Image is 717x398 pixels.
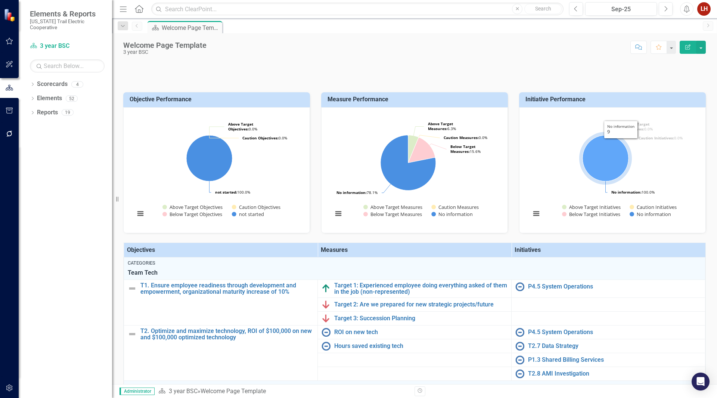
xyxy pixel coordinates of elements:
[242,135,279,141] tspan: Caution Objectives:
[408,138,435,163] path: Below Target Measures, 5.
[611,189,655,195] text: 100.0%
[363,204,423,210] button: Show Above Target Measures
[334,343,508,349] a: Hours saved existing tech
[128,284,137,293] img: Not Defined
[30,9,105,18] span: Elements & Reports
[128,260,701,266] div: Categories
[630,204,677,210] button: Show Caution Initiatives
[611,189,642,195] tspan: No information:
[169,388,198,395] a: 3 year BSC
[428,121,453,131] tspan: Above Target Measures:
[322,284,330,293] img: On Target
[515,369,524,378] img: No Information
[515,328,524,337] img: No Information
[4,9,17,22] img: ClearPoint Strategy
[512,339,705,353] td: Double-Click to Edit Right Click for Context Menu
[333,209,344,219] button: View chart menu, Chart
[128,383,701,390] div: Categories
[123,49,207,55] div: 3 year BSC
[630,211,671,217] button: Show No information
[562,204,621,210] button: Show Above Target Initiatives
[692,373,710,391] div: Open Intercom Messenger
[228,121,254,132] tspan: Above Target Objectives:
[531,209,541,219] button: View chart menu, Chart
[408,137,419,163] path: Caution Measures, 0.
[131,113,300,225] svg: Interactive chart
[130,96,306,103] h3: Objective Performance
[639,135,683,141] text: 0.0%
[135,209,146,219] button: View chart menu, Chart
[444,135,487,140] text: 0.0%
[525,96,702,103] h3: Initiative Performance
[162,23,220,33] div: Welcome Page Template
[431,211,472,217] button: Show No information
[512,325,705,339] td: Double-Click to Edit Right Click for Context Menu
[363,211,422,217] button: Show Below Target Measures
[334,329,508,336] a: ROI on new tech
[151,3,564,16] input: Search ClearPoint...
[639,135,674,141] tspan: Caution Initiatives:
[37,108,58,117] a: Reports
[124,325,318,380] td: Double-Click to Edit Right Click for Context Menu
[124,257,705,280] td: Double-Click to Edit
[30,59,105,72] input: Search Below...
[528,370,701,377] a: T2.8 AMI Investigation
[322,300,330,309] img: Below Plan
[334,282,508,295] a: Target 1: Experienced employee doing everything asked of them in the job (non-represented)
[328,96,504,103] h3: Measure Performance
[408,135,418,163] path: Above Target Measures, 2.
[444,135,479,140] tspan: Caution Measures:
[512,367,705,380] td: Double-Click to Edit Right Click for Context Menu
[318,280,512,297] td: Double-Click to Edit Right Click for Context Menu
[318,339,512,353] td: Double-Click to Edit Right Click for Context Menu
[128,269,701,277] span: Team Tech
[162,211,223,217] button: Show Below Target Objectives
[322,314,330,323] img: Below Plan
[329,113,500,225] div: Chart. Highcharts interactive chart.
[431,204,479,210] button: Show Caution Measures
[186,135,232,181] path: not started, 11.
[588,5,654,14] div: Sep-25
[528,357,701,363] a: P1.3 Shared Billing Services
[585,2,657,16] button: Sep-25
[515,282,524,291] img: No Information
[162,204,223,210] button: Show Above Target Objectives
[524,4,562,14] button: Search
[512,280,705,297] td: Double-Click to Edit Right Click for Context Menu
[322,342,330,351] img: No Information
[527,113,698,225] div: Chart. Highcharts interactive chart.
[336,190,378,195] text: 78.1%
[697,2,711,16] button: LH
[228,121,257,132] text: 0.0%
[624,121,650,132] tspan: Above Target Initiatives:
[336,190,367,195] tspan: No information:
[158,387,409,396] div: »
[37,94,62,103] a: Elements
[119,388,155,395] span: Administrator
[215,189,237,195] tspan: not started:
[583,135,628,181] path: No information, 9.
[30,42,105,50] a: 3 year BSC
[71,81,83,87] div: 4
[140,282,314,295] a: T1. Ensure employee readiness through development and empowerment, organizational maturity increa...
[515,355,524,364] img: No Information
[329,113,498,225] svg: Interactive chart
[528,343,701,349] a: T2.7 Data Strategy
[528,283,701,290] a: P4.5 System Operations
[334,315,508,322] a: Target 3: Succession Planning
[450,144,476,154] tspan: Below Target Measures:
[128,330,137,339] img: Not Defined
[381,135,436,190] path: No information, 25.
[62,109,74,116] div: 19
[242,135,287,141] text: 0.0%
[515,342,524,351] img: No Information
[124,280,318,325] td: Double-Click to Edit Right Click for Context Menu
[334,301,508,308] a: Target 2: Are we prepared for new strategic projects/future
[428,121,456,131] text: 6.3%
[512,353,705,367] td: Double-Click to Edit Right Click for Context Menu
[318,311,512,325] td: Double-Click to Edit Right Click for Context Menu
[528,329,701,336] a: P4.5 System Operations
[37,80,68,89] a: Scorecards
[318,297,512,311] td: Double-Click to Edit Right Click for Context Menu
